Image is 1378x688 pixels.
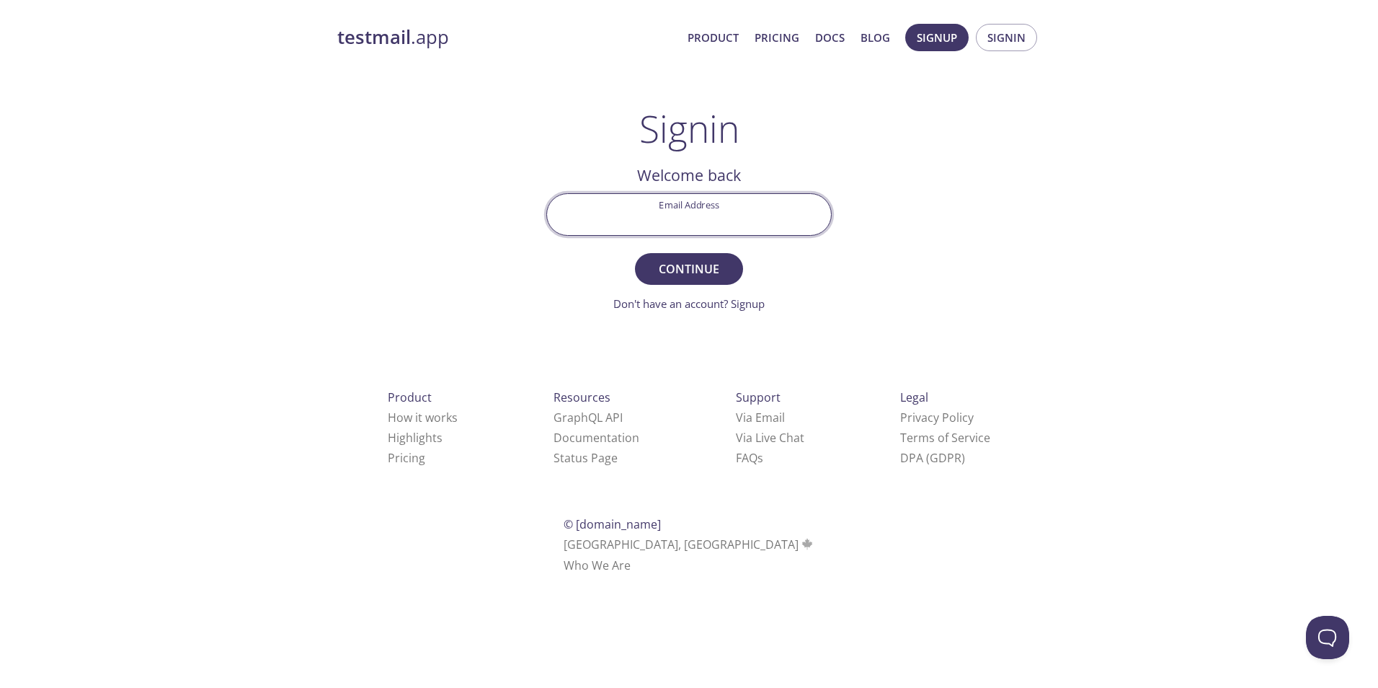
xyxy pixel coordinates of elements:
[755,28,799,47] a: Pricing
[388,450,425,466] a: Pricing
[388,389,432,405] span: Product
[564,557,631,573] a: Who We Are
[976,24,1037,51] button: Signin
[736,410,785,425] a: Via Email
[639,107,739,150] h1: Signin
[861,28,890,47] a: Blog
[900,450,965,466] a: DPA (GDPR)
[388,410,458,425] a: How it works
[917,28,957,47] span: Signup
[688,28,739,47] a: Product
[554,450,618,466] a: Status Page
[651,259,727,279] span: Continue
[900,389,928,405] span: Legal
[554,410,623,425] a: GraphQL API
[388,430,443,446] a: Highlights
[554,430,639,446] a: Documentation
[736,389,781,405] span: Support
[337,25,676,50] a: testmail.app
[757,450,763,466] span: s
[900,410,974,425] a: Privacy Policy
[564,537,815,552] span: [GEOGRAPHIC_DATA], [GEOGRAPHIC_DATA]
[905,24,969,51] button: Signup
[635,253,743,285] button: Continue
[815,28,845,47] a: Docs
[736,430,804,446] a: Via Live Chat
[554,389,610,405] span: Resources
[546,163,832,188] h2: Welcome back
[564,516,661,532] span: © [DOMAIN_NAME]
[900,430,990,446] a: Terms of Service
[337,25,411,50] strong: testmail
[736,450,763,466] a: FAQ
[987,28,1026,47] span: Signin
[613,296,765,311] a: Don't have an account? Signup
[1306,616,1349,659] iframe: Help Scout Beacon - Open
